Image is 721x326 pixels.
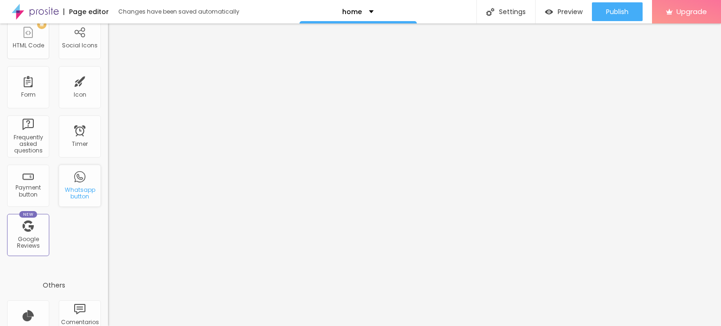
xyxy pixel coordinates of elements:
[545,8,553,16] img: view-1.svg
[74,91,86,98] div: Icon
[118,9,239,15] div: Changes have been saved automatically
[592,2,643,21] button: Publish
[19,211,37,218] div: New
[72,141,88,147] div: Timer
[558,8,583,15] span: Preview
[486,8,494,16] img: Icone
[9,236,46,250] div: Google Reviews
[108,23,721,326] iframe: Editor
[9,134,46,154] div: Frequently asked questions
[21,91,36,98] div: Form
[536,2,592,21] button: Preview
[13,42,44,49] div: HTML Code
[61,187,98,200] div: Whatsapp button
[342,8,362,15] p: home
[9,184,46,198] div: Payment button
[606,8,629,15] span: Publish
[676,8,707,15] span: Upgrade
[62,42,98,49] div: Social Icons
[63,8,109,15] div: Page editor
